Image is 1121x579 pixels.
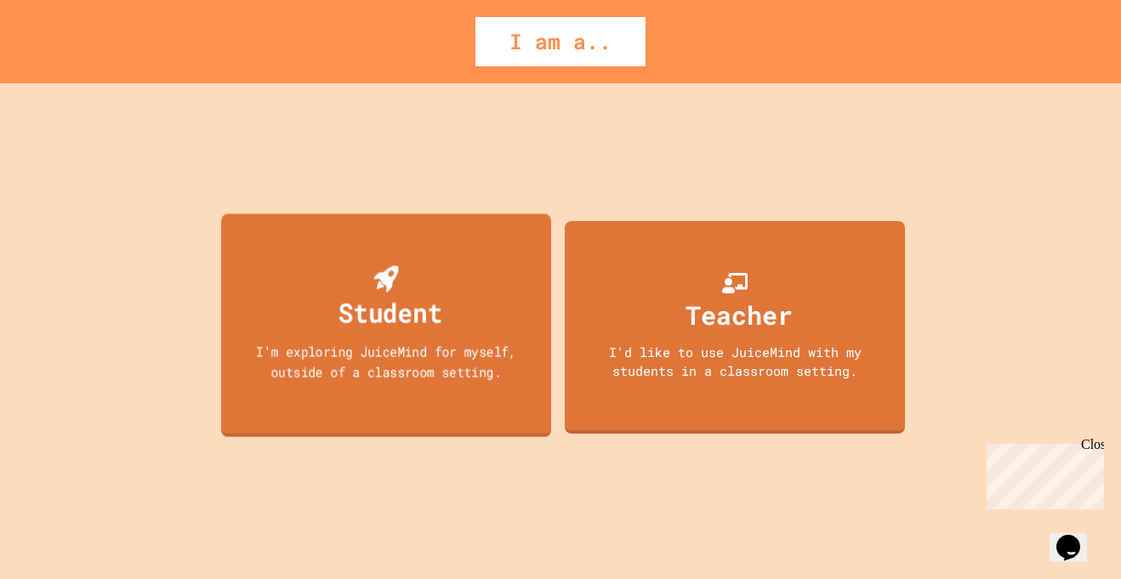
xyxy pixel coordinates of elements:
div: Student [339,292,442,332]
div: Teacher [686,296,793,334]
div: I'd like to use JuiceMind with my students in a classroom setting. [582,343,888,381]
div: I'm exploring JuiceMind for myself, outside of a classroom setting. [237,341,534,381]
div: Chat with us now!Close [7,7,117,108]
iframe: chat widget [1050,511,1104,562]
iframe: chat widget [980,437,1104,509]
div: I am a.. [475,17,646,66]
